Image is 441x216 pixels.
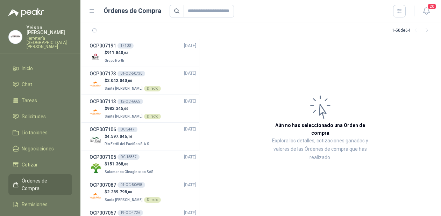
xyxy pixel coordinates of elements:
[107,162,128,166] span: 151.368
[22,129,48,136] span: Licitaciones
[127,79,132,83] span: ,00
[90,42,116,50] h3: OCP007191
[90,126,196,148] a: OCP007106OC 5447[DATE] Company Logo$4.597.046,16Rio Fertil del Pacífico S.A.S.
[392,25,433,36] div: 1 - 50 de 64
[90,42,196,64] a: OCP00719117100[DATE] Company Logo$911.840,83Grupo North
[144,86,161,91] div: Directo
[90,181,196,203] a: OCP00708701-OC-50698[DATE] Company Logo$2.289.798,00Santa [PERSON_NAME]Directo
[8,62,72,75] a: Inicio
[118,182,145,188] div: 01-OC-50698
[8,158,72,171] a: Cotizar
[118,127,137,132] div: OC 5447
[123,162,128,166] span: ,00
[22,161,38,169] span: Cotizar
[118,99,143,104] div: 12-OC-6665
[8,198,72,211] a: Remisiones
[127,135,132,139] span: ,16
[22,177,65,192] span: Órdenes de Compra
[105,142,150,146] span: Rio Fertil del Pacífico S.A.S.
[105,59,124,62] span: Grupo North
[90,162,102,174] img: Company Logo
[27,36,72,49] p: Ferretería [GEOGRAPHIC_DATA][PERSON_NAME]
[90,181,116,189] h3: OCP007087
[22,201,48,208] span: Remisiones
[184,126,196,133] span: [DATE]
[90,98,196,120] a: OCP00711312-OC-6665[DATE] Company Logo$982.345,00Santa [PERSON_NAME]Directo
[118,43,134,49] div: 17100
[269,137,371,162] p: Explora los detalles, cotizaciones ganadas y valores de las Órdenes de compra que has realizado.
[123,51,128,55] span: ,83
[105,133,152,140] p: $
[427,3,437,10] span: 20
[107,189,132,194] span: 2.289.798
[123,107,128,111] span: ,00
[104,6,161,16] h1: Órdenes de Compra
[269,121,371,137] h3: Aún no has seleccionado una Orden de compra
[184,98,196,105] span: [DATE]
[22,81,32,88] span: Chat
[8,94,72,107] a: Tareas
[107,78,132,83] span: 2.042.040
[8,8,44,17] img: Logo peakr
[8,142,72,155] a: Negociaciones
[144,197,161,203] div: Directo
[22,113,46,120] span: Solicitudes
[118,71,145,76] div: 01-OC-50730
[22,97,37,104] span: Tareas
[9,30,22,44] img: Company Logo
[90,153,116,161] h3: OCP007105
[22,145,54,152] span: Negociaciones
[90,70,116,77] h3: OCP007173
[184,154,196,161] span: [DATE]
[105,198,143,202] span: Santa [PERSON_NAME]
[90,79,102,91] img: Company Logo
[105,170,154,174] span: Salamanca Oleaginosas SAS
[90,126,116,133] h3: OCP007106
[105,189,161,195] p: $
[144,114,161,119] div: Directo
[90,98,116,105] h3: OCP007113
[118,210,143,216] div: 19-OC-4726
[8,78,72,91] a: Chat
[105,87,143,90] span: Santa [PERSON_NAME]
[90,51,102,63] img: Company Logo
[184,43,196,49] span: [DATE]
[107,50,128,55] span: 911.840
[90,190,102,202] img: Company Logo
[22,65,33,72] span: Inicio
[8,110,72,123] a: Solicitudes
[105,105,161,112] p: $
[420,5,433,17] button: 20
[105,50,128,56] p: $
[27,25,72,35] p: Yeison [PERSON_NAME]
[8,174,72,195] a: Órdenes de Compra
[127,190,132,194] span: ,00
[107,106,128,111] span: 982.345
[118,154,140,160] div: OC 15857
[105,114,143,118] span: Santa [PERSON_NAME]
[90,153,196,175] a: OCP007105OC 15857[DATE] Company Logo$151.368,00Salamanca Oleaginosas SAS
[90,134,102,146] img: Company Logo
[184,70,196,77] span: [DATE]
[8,126,72,139] a: Licitaciones
[184,182,196,188] span: [DATE]
[107,134,132,139] span: 4.597.046
[90,106,102,119] img: Company Logo
[105,161,155,167] p: $
[105,77,161,84] p: $
[90,70,196,92] a: OCP00717301-OC-50730[DATE] Company Logo$2.042.040,00Santa [PERSON_NAME]Directo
